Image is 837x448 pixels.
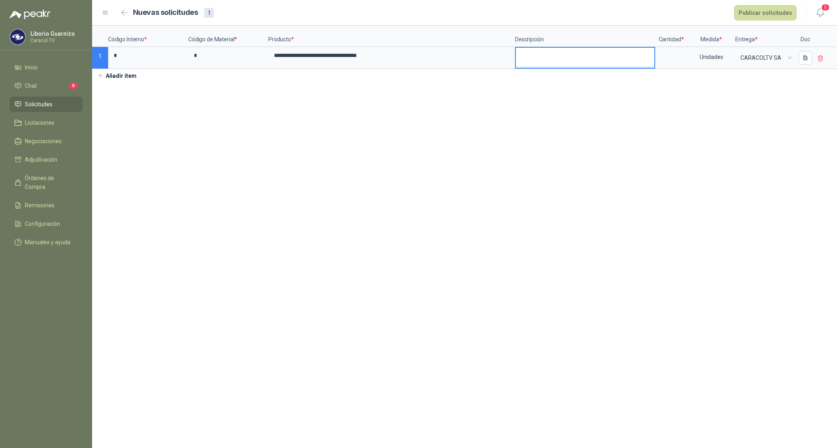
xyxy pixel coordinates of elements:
div: Unidades [688,48,734,66]
p: 1 [92,47,108,69]
span: Remisiones [25,201,54,210]
span: Manuales y ayuda [25,238,70,247]
span: Adjudicación [25,155,57,164]
a: Adjudicación [10,152,82,167]
a: Inicio [10,60,82,75]
span: Chat [25,81,37,90]
a: Solicitudes [10,97,82,112]
p: Descripción [515,26,655,47]
img: Company Logo [10,29,25,45]
a: Manuales y ayuda [10,235,82,250]
button: Publicar solicitudes [734,5,797,20]
p: Cantidad [655,26,687,47]
span: Negociaciones [25,137,62,146]
h2: Nuevas solicitudes [133,7,198,18]
a: Órdenes de Compra [10,170,82,195]
span: Inicio [25,63,38,72]
button: 5 [813,6,827,20]
a: Chat6 [10,78,82,93]
span: Licitaciones [25,118,54,127]
p: Entrega [735,26,795,47]
p: Producto [268,26,515,47]
span: 6 [69,83,78,89]
span: 5 [821,4,830,11]
p: Código de Material [188,26,268,47]
span: CARACOLTV SA [740,52,790,64]
p: Código Interno [108,26,188,47]
button: Añadir ítem [92,69,141,83]
p: Caracol TV [30,38,80,43]
a: Negociaciones [10,134,82,149]
a: Remisiones [10,198,82,213]
p: Liborio Guarnizo [30,31,80,36]
a: Configuración [10,216,82,231]
span: Solicitudes [25,100,52,109]
div: 1 [204,8,214,18]
p: Medida [687,26,735,47]
img: Logo peakr [10,10,50,19]
span: Configuración [25,219,60,228]
p: Doc [795,26,815,47]
span: Órdenes de Compra [25,174,75,191]
a: Licitaciones [10,115,82,130]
